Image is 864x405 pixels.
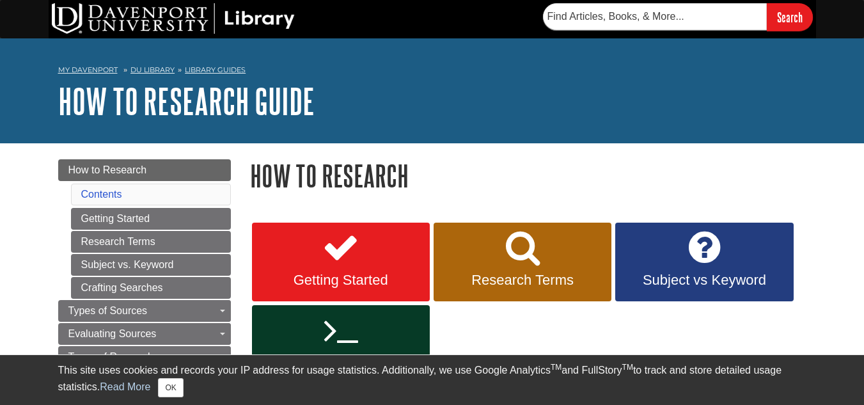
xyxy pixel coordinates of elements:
form: Searches DU Library's articles, books, and more [543,3,813,31]
input: Search [767,3,813,31]
button: Close [158,378,183,397]
a: Research Terms [434,223,611,302]
h1: How to Research [250,159,806,192]
span: Getting Started [262,272,420,289]
sup: TM [622,363,633,372]
a: Library Guides [185,65,246,74]
span: How to Research [68,164,147,175]
span: Research Terms [443,272,602,289]
a: Subject vs. Keyword [71,254,231,276]
span: Types of Research [68,351,153,362]
a: Crafting Searches [252,305,430,385]
a: Read More [100,381,150,392]
a: Types of Research [58,346,231,368]
a: How to Research Guide [58,81,315,121]
a: Contents [81,189,122,200]
a: Subject vs Keyword [615,223,793,302]
a: DU Library [130,65,175,74]
span: Evaluating Sources [68,328,157,339]
input: Find Articles, Books, & More... [543,3,767,30]
a: Types of Sources [58,300,231,322]
a: My Davenport [58,65,118,75]
div: This site uses cookies and records your IP address for usage statistics. Additionally, we use Goo... [58,363,806,397]
a: Research Terms [71,231,231,253]
a: Evaluating Sources [58,323,231,345]
sup: TM [551,363,562,372]
a: Getting Started [71,208,231,230]
nav: breadcrumb [58,61,806,82]
span: Types of Sources [68,305,148,316]
span: Subject vs Keyword [625,272,783,289]
a: Getting Started [252,223,430,302]
img: DU Library [52,3,295,34]
a: How to Research [58,159,231,181]
a: Crafting Searches [71,277,231,299]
